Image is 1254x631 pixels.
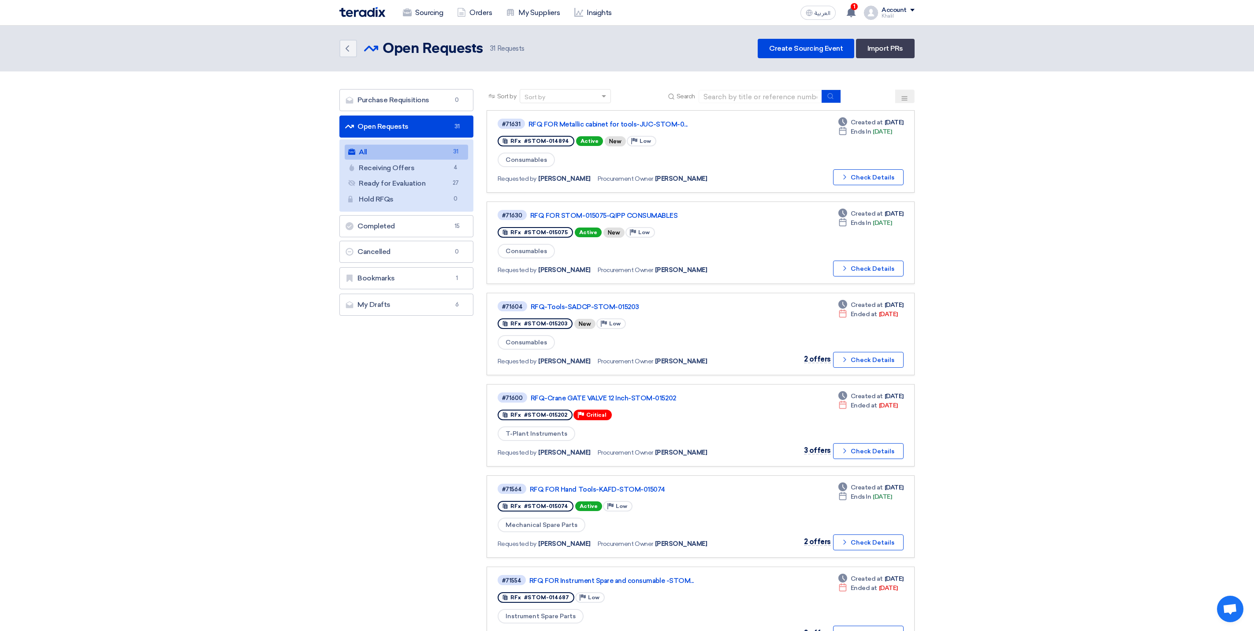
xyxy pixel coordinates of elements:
[677,92,695,101] span: Search
[838,218,892,228] div: [DATE]
[655,265,707,275] span: [PERSON_NAME]
[567,3,619,22] a: Insights
[497,92,517,101] span: Sort by
[804,355,831,363] span: 2 offers
[838,300,904,310] div: [DATE]
[538,265,591,275] span: [PERSON_NAME]
[502,395,523,401] div: #71600
[524,321,567,327] span: #STOM-015203
[450,147,461,157] span: 31
[838,392,904,401] div: [DATE]
[575,501,602,511] span: Active
[851,401,877,410] span: Ended at
[598,265,653,275] span: Procurement Owner
[638,229,650,235] span: Low
[531,394,751,402] a: RFQ-Crane GATE VALVE 12 Inch-STOM-015202
[851,583,877,593] span: Ended at
[603,228,625,238] div: New
[450,179,461,188] span: 27
[851,209,883,218] span: Created at
[815,10,830,16] span: العربية
[450,163,461,172] span: 4
[838,310,898,319] div: [DATE]
[598,448,653,457] span: Procurement Owner
[838,118,904,127] div: [DATE]
[450,194,461,204] span: 0
[339,267,473,289] a: Bookmarks1
[524,503,568,509] span: #STOM-015074
[524,594,569,601] span: #STOM-014687
[452,247,462,256] span: 0
[345,176,468,191] a: Ready for Evaluation
[345,161,468,175] a: Receiving Offers
[538,174,591,183] span: [PERSON_NAME]
[586,412,607,418] span: Critical
[538,357,591,366] span: [PERSON_NAME]
[655,174,707,183] span: [PERSON_NAME]
[502,578,521,583] div: #71554
[383,40,483,58] h2: Open Requests
[838,583,898,593] div: [DATE]
[510,321,521,327] span: RFx
[530,212,751,220] a: RFQ FOR STOM-015075-QIPP CONSUMABLES
[396,3,450,22] a: Sourcing
[833,443,904,459] button: Check Details
[655,448,707,457] span: [PERSON_NAME]
[498,265,536,275] span: Requested by
[838,492,892,501] div: [DATE]
[851,492,871,501] span: Ends In
[510,412,521,418] span: RFx
[609,321,621,327] span: Low
[498,518,585,532] span: Mechanical Spare Parts
[538,539,591,549] span: [PERSON_NAME]
[851,118,883,127] span: Created at
[851,3,858,10] span: 1
[538,448,591,457] span: [PERSON_NAME]
[498,539,536,549] span: Requested by
[758,39,854,58] a: Create Sourcing Event
[851,483,883,492] span: Created at
[588,594,599,601] span: Low
[616,503,627,509] span: Low
[838,209,904,218] div: [DATE]
[529,577,750,585] a: RFQ FOR Instrument Spare and consumable -STOM...
[498,357,536,366] span: Requested by
[525,93,545,102] div: Sort by
[640,138,651,144] span: Low
[833,534,904,550] button: Check Details
[524,229,568,235] span: #STOM-015075
[655,357,707,366] span: [PERSON_NAME]
[575,228,602,237] span: Active
[851,310,877,319] span: Ended at
[502,213,522,218] div: #71630
[452,300,462,309] span: 6
[851,127,871,136] span: Ends In
[345,192,468,207] a: Hold RFQs
[498,426,575,441] span: T-Plant Instruments
[510,594,521,601] span: RFx
[851,218,871,228] span: Ends In
[490,45,495,52] span: 31
[498,335,555,350] span: Consumables
[598,539,653,549] span: Procurement Owner
[530,485,750,493] a: RFQ FOR Hand Tools-KAFD-STOM-015074
[452,96,462,105] span: 0
[498,448,536,457] span: Requested by
[452,122,462,131] span: 31
[339,241,473,263] a: Cancelled0
[598,357,653,366] span: Procurement Owner
[833,352,904,368] button: Check Details
[498,153,555,167] span: Consumables
[339,89,473,111] a: Purchase Requisitions0
[804,538,831,546] span: 2 offers
[1217,596,1243,622] div: Open chat
[345,145,468,160] a: All
[851,574,883,583] span: Created at
[524,138,569,144] span: #STOM-014894
[838,401,898,410] div: [DATE]
[452,222,462,231] span: 15
[510,138,521,144] span: RFx
[864,6,878,20] img: profile_test.png
[605,136,626,146] div: New
[851,392,883,401] span: Created at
